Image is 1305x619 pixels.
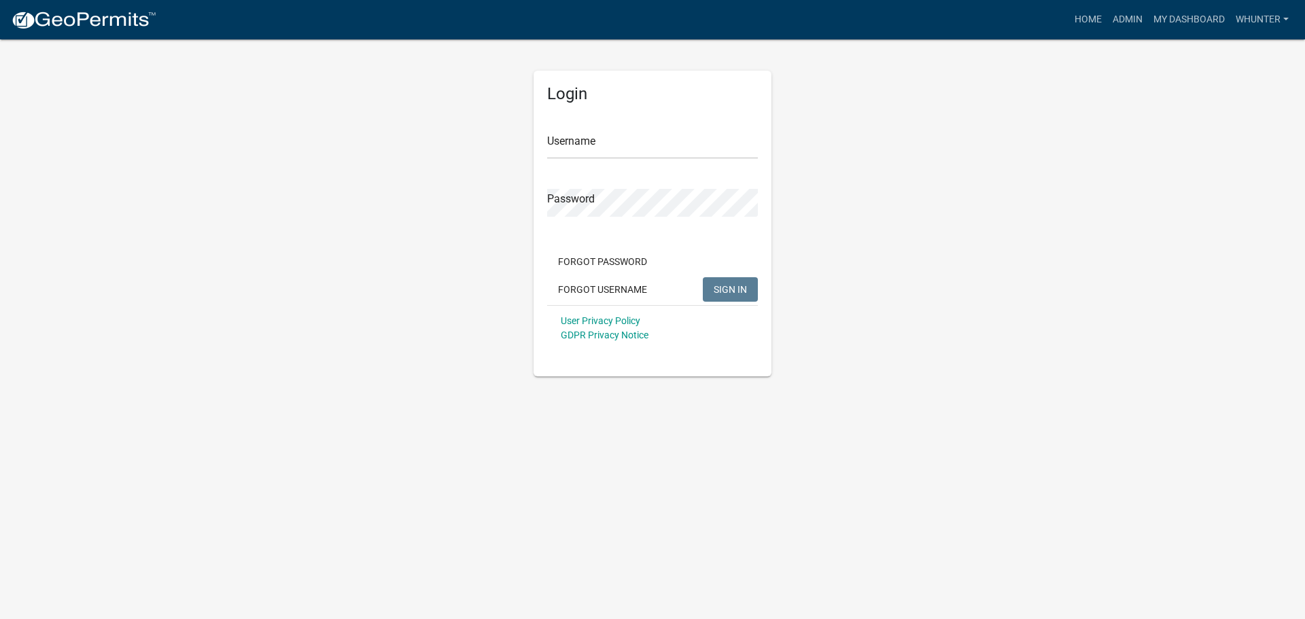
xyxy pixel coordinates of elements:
[703,277,758,302] button: SIGN IN
[561,330,648,340] a: GDPR Privacy Notice
[547,277,658,302] button: Forgot Username
[561,315,640,326] a: User Privacy Policy
[714,283,747,294] span: SIGN IN
[1148,7,1230,33] a: My Dashboard
[1069,7,1107,33] a: Home
[547,249,658,274] button: Forgot Password
[1107,7,1148,33] a: Admin
[1230,7,1294,33] a: whunter
[547,84,758,104] h5: Login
